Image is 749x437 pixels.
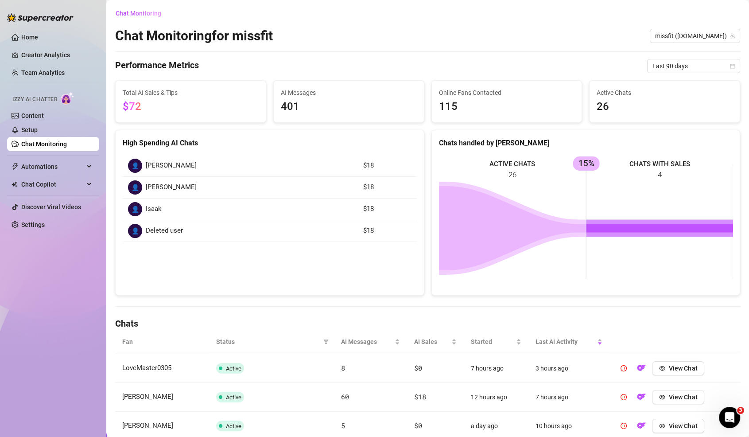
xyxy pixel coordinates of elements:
img: AI Chatter [61,92,74,105]
th: AI Messages [334,330,407,354]
span: 115 [439,98,575,115]
span: 401 [281,98,417,115]
img: Chat Copilot [12,181,17,187]
span: missfit (miss.fit) [655,29,735,43]
h4: Chats [115,317,740,330]
button: OF [634,419,648,433]
div: 👤 [128,159,142,173]
span: 5 [341,421,345,430]
a: Setup [21,126,38,133]
td: 7 hours ago [528,383,609,412]
span: pause-circle [621,365,627,371]
span: AI Messages [281,88,417,98]
button: Chat Monitoring [115,6,168,20]
span: Chat Monitoring [116,10,161,17]
h2: Chat Monitoring for missfit [115,27,273,44]
div: 👤 [128,202,142,216]
span: View Chat [669,394,697,401]
span: eye [659,394,665,400]
button: OF [634,361,648,375]
td: 12 hours ago [464,383,528,412]
a: OF [634,367,648,374]
th: Fan [115,330,209,354]
span: Last AI Activity [536,337,595,347]
div: Chats handled by [PERSON_NAME] [439,137,733,148]
span: View Chat [669,422,697,429]
span: filter [323,339,329,344]
span: 60 [341,392,349,401]
article: $18 [363,160,411,171]
div: 👤 [128,224,142,238]
a: Creator Analytics [21,48,92,62]
span: 3 [737,407,744,414]
a: OF [634,395,648,402]
td: 7 hours ago [464,354,528,383]
a: Settings [21,221,45,228]
span: AI Sales [414,337,450,347]
span: View Chat [669,365,697,372]
article: $18 [363,182,411,193]
img: OF [637,421,646,430]
span: Online Fans Contacted [439,88,575,98]
button: View Chat [652,361,704,375]
span: 26 [597,98,733,115]
span: Active [226,365,241,372]
article: $18 [363,226,411,236]
span: $0 [414,363,422,372]
span: [PERSON_NAME] [122,393,173,401]
span: filter [322,335,330,348]
span: Active [226,423,241,429]
span: LoveMaster0305 [122,364,171,372]
span: $72 [123,100,141,113]
button: OF [634,390,648,404]
button: View Chat [652,390,704,404]
span: Active Chats [597,88,733,98]
a: Discover Viral Videos [21,203,81,211]
td: 3 hours ago [528,354,609,383]
th: AI Sales [407,330,464,354]
span: pause-circle [621,394,627,400]
th: Started [464,330,528,354]
span: eye [659,365,665,371]
span: thunderbolt [12,163,19,170]
a: Content [21,112,44,119]
a: Home [21,34,38,41]
div: High Spending AI Chats [123,137,417,148]
span: Status [216,337,320,347]
th: Last AI Activity [528,330,609,354]
a: OF [634,424,648,431]
a: Chat Monitoring [21,140,67,148]
span: Chat Copilot [21,177,84,191]
h4: Performance Metrics [115,59,199,73]
span: Automations [21,160,84,174]
div: 👤 [128,180,142,195]
span: Last 90 days [652,59,735,73]
span: Deleted user [146,226,183,236]
button: View Chat [652,419,704,433]
img: OF [637,392,646,401]
span: calendar [730,63,735,69]
img: logo-BBDzfeDw.svg [7,13,74,22]
span: [PERSON_NAME] [122,421,173,429]
span: team [730,33,735,39]
span: Isaak [146,204,162,215]
span: AI Messages [341,337,393,347]
span: [PERSON_NAME] [146,160,197,171]
span: Total AI Sales & Tips [123,88,259,98]
span: Started [471,337,514,347]
span: Active [226,394,241,401]
span: Izzy AI Chatter [12,95,57,104]
span: pause-circle [621,423,627,429]
span: $0 [414,421,422,430]
iframe: Intercom live chat [719,407,740,428]
span: [PERSON_NAME] [146,182,197,193]
span: eye [659,423,665,429]
img: OF [637,363,646,372]
article: $18 [363,204,411,215]
a: Team Analytics [21,69,65,76]
span: 8 [341,363,345,372]
span: $18 [414,392,426,401]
